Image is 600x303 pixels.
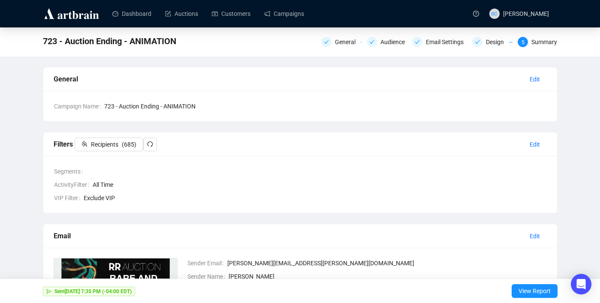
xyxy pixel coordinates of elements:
[523,229,547,243] button: Edit
[54,140,157,148] span: Filters
[523,138,547,151] button: Edit
[324,39,329,45] span: check
[75,138,143,151] button: Recipients(685)
[212,3,250,25] a: Customers
[335,37,361,47] div: General
[147,141,153,147] span: redo
[165,3,198,25] a: Auctions
[503,10,549,17] span: [PERSON_NAME]
[54,231,523,241] div: Email
[473,11,479,17] span: question-circle
[104,102,547,111] span: 723 - Auction Ending - ANIMATION
[227,258,547,268] span: [PERSON_NAME][EMAIL_ADDRESS][PERSON_NAME][DOMAIN_NAME]
[522,39,525,45] span: 5
[486,37,509,47] div: Design
[426,37,469,47] div: Email Settings
[54,180,93,189] span: ActivityFilter
[81,141,87,147] span: team
[187,272,229,281] span: Sender Name
[523,72,547,86] button: Edit
[54,102,104,111] span: Campaign Name
[43,7,100,21] img: logo
[229,272,547,281] span: [PERSON_NAME]
[91,140,118,149] span: Recipients
[264,3,304,25] a: Campaigns
[530,140,540,149] span: Edit
[187,258,227,268] span: Sender Email
[475,39,480,45] span: check
[512,284,558,298] button: View Report
[518,37,557,47] div: 5Summary
[472,37,513,47] div: Design
[43,34,176,48] span: 723 - Auction Ending - ANIMATION
[519,279,551,303] span: View Report
[54,288,132,294] strong: Sent [DATE] 7:35 PM (-04:00 EDT)
[367,37,407,47] div: Audience
[321,37,362,47] div: General
[571,274,591,294] div: Open Intercom Messenger
[530,75,540,84] span: Edit
[380,37,410,47] div: Audience
[412,37,467,47] div: Email Settings
[112,3,151,25] a: Dashboard
[84,193,547,203] span: Exclude VIP
[531,37,557,47] div: Summary
[54,74,523,84] div: General
[415,39,420,45] span: check
[93,180,547,189] span: All Time
[122,140,136,149] span: ( 685 )
[530,231,540,241] span: Edit
[46,289,51,294] span: send
[369,39,374,45] span: check
[491,9,497,18] span: SC
[54,167,86,176] span: Segments
[54,193,84,203] span: VIP Filter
